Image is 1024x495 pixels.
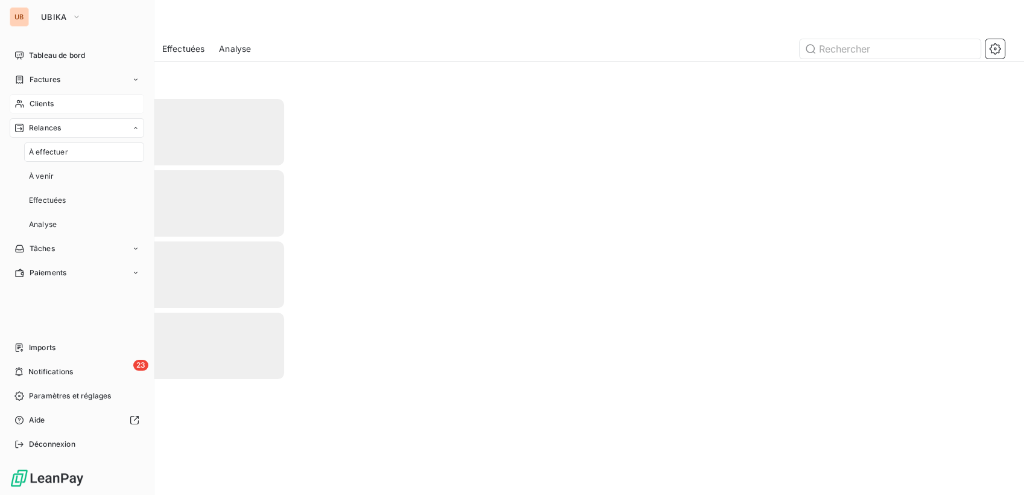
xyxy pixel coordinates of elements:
span: UBIKA [41,12,67,22]
span: Notifications [28,366,73,377]
a: Aide [10,410,144,430]
span: Analyse [29,219,57,230]
input: Rechercher [800,39,981,59]
div: UB [10,7,29,27]
span: Paiements [30,267,66,278]
iframe: Intercom live chat [983,454,1012,483]
span: À venir [29,171,54,182]
span: Factures [30,74,60,85]
span: Paramètres et réglages [29,391,111,401]
span: À effectuer [29,147,68,158]
span: Aide [29,415,45,426]
span: Tâches [30,243,55,254]
span: Clients [30,98,54,109]
span: 23 [133,360,148,371]
span: Effectuées [29,195,66,206]
span: Tableau de bord [29,50,85,61]
span: Effectuées [162,43,205,55]
span: Imports [29,342,55,353]
img: Logo LeanPay [10,468,84,488]
span: Analyse [219,43,251,55]
span: Déconnexion [29,439,75,450]
span: Relances [29,123,61,133]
